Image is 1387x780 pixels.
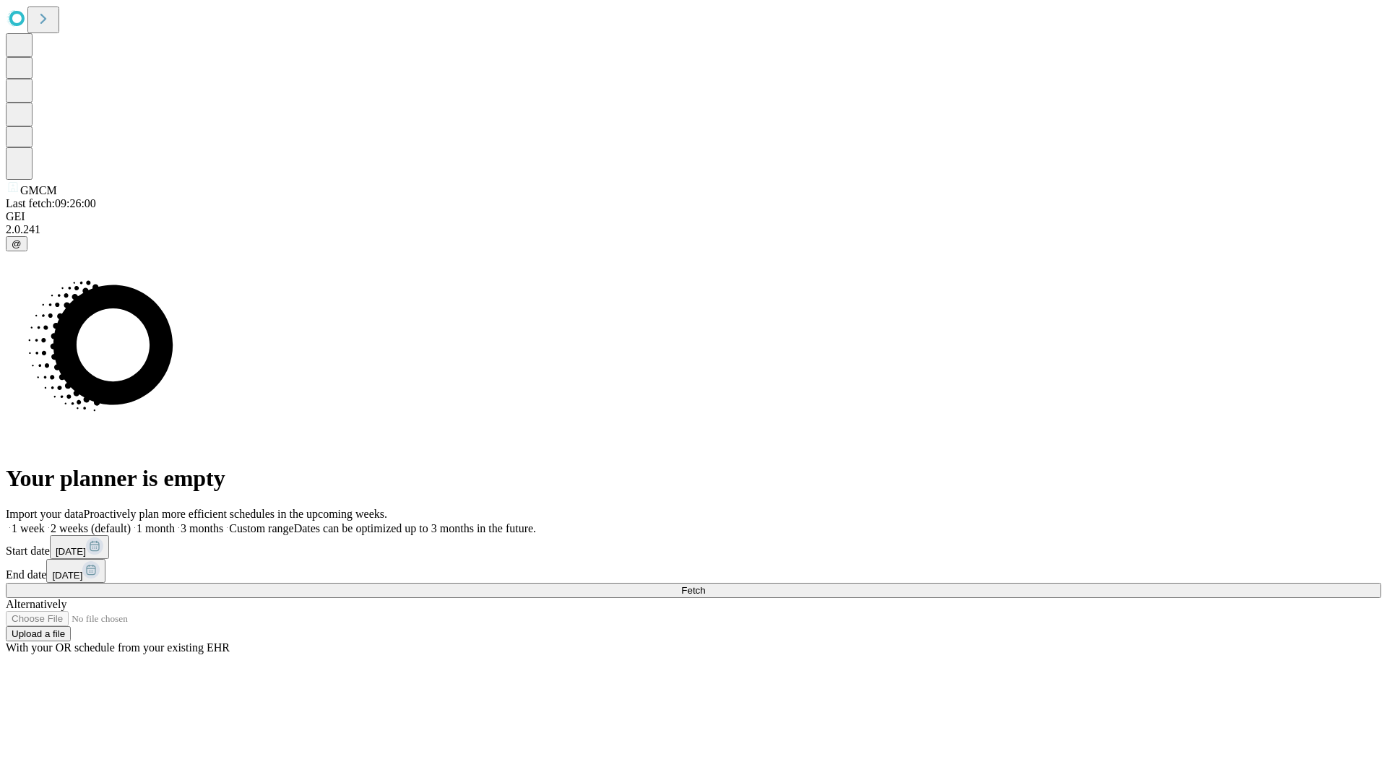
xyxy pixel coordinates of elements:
[20,184,57,196] span: GMCM
[52,570,82,581] span: [DATE]
[137,522,175,534] span: 1 month
[12,522,45,534] span: 1 week
[6,559,1381,583] div: End date
[181,522,223,534] span: 3 months
[294,522,536,534] span: Dates can be optimized up to 3 months in the future.
[46,559,105,583] button: [DATE]
[6,197,96,209] span: Last fetch: 09:26:00
[6,598,66,610] span: Alternatively
[50,535,109,559] button: [DATE]
[6,583,1381,598] button: Fetch
[84,508,387,520] span: Proactively plan more efficient schedules in the upcoming weeks.
[6,535,1381,559] div: Start date
[12,238,22,249] span: @
[51,522,131,534] span: 2 weeks (default)
[6,223,1381,236] div: 2.0.241
[6,641,230,654] span: With your OR schedule from your existing EHR
[6,236,27,251] button: @
[229,522,293,534] span: Custom range
[681,585,705,596] span: Fetch
[6,465,1381,492] h1: Your planner is empty
[6,626,71,641] button: Upload a file
[6,508,84,520] span: Import your data
[56,546,86,557] span: [DATE]
[6,210,1381,223] div: GEI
